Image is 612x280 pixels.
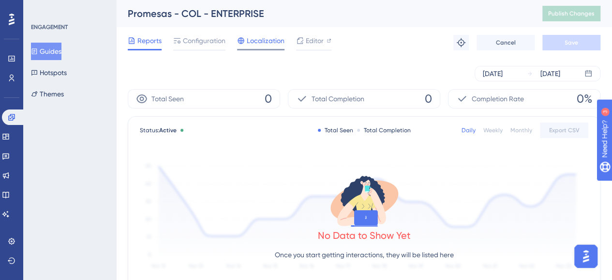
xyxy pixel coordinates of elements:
div: Daily [462,126,476,134]
div: 3 [67,5,70,13]
button: Cancel [477,35,535,50]
span: 0 [265,91,272,107]
iframe: UserGuiding AI Assistant Launcher [571,242,600,271]
span: Export CSV [549,126,580,134]
div: Weekly [483,126,503,134]
span: 0 [425,91,432,107]
span: Need Help? [23,2,60,14]
div: Total Seen [318,126,353,134]
span: Publish Changes [548,10,595,17]
span: Completion Rate [472,93,524,105]
button: Publish Changes [542,6,600,21]
span: Localization [247,35,284,47]
span: Active [159,127,177,134]
div: ENGAGEMENT [31,23,68,31]
span: Status: [140,126,177,134]
div: Total Completion [357,126,411,134]
span: Editor [306,35,324,47]
span: Total Seen [151,93,184,105]
div: No Data to Show Yet [318,229,411,242]
button: Save [542,35,600,50]
div: [DATE] [540,68,560,79]
span: Reports [137,35,162,47]
div: [DATE] [483,68,503,79]
span: 0% [577,91,592,107]
span: Cancel [496,39,516,47]
span: Configuration [183,35,225,47]
button: Export CSV [540,123,588,138]
button: Hotspots [31,64,67,81]
span: Save [565,39,578,47]
span: Total Completion [312,93,364,105]
div: Monthly [510,126,532,134]
p: Once you start getting interactions, they will be listed here [275,249,454,261]
div: Promesas - COL - ENTERPRISE [128,7,518,20]
button: Guides [31,43,61,60]
button: Themes [31,85,64,103]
